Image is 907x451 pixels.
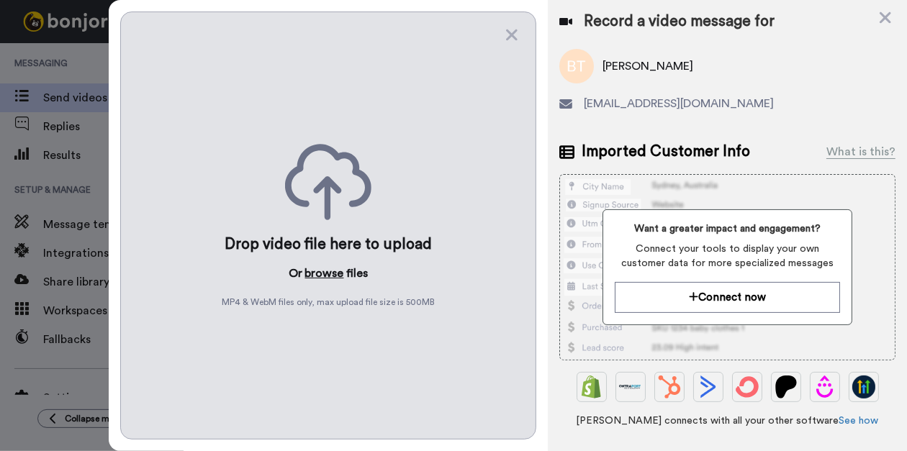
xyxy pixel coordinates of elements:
[615,222,839,236] span: Want a greater impact and engagement?
[222,296,436,308] span: MP4 & WebM files only, max upload file size is 500 MB
[615,242,839,270] span: Connect your tools to display your own customer data for more specialized messages
[305,265,344,282] button: browse
[580,375,603,398] img: Shopify
[697,375,720,398] img: ActiveCampaign
[619,375,642,398] img: Ontraport
[826,143,895,160] div: What is this?
[813,375,836,398] img: Drip
[658,375,681,398] img: Hubspot
[559,414,895,428] span: [PERSON_NAME] connects with all your other software
[225,234,433,255] div: Drop video file here to upload
[615,282,839,313] button: Connect now
[289,265,369,282] p: Or files
[839,416,879,426] a: See how
[852,375,875,398] img: GoHighLevel
[582,141,750,163] span: Imported Customer Info
[584,95,774,112] span: [EMAIL_ADDRESS][DOMAIN_NAME]
[775,375,798,398] img: Patreon
[736,375,759,398] img: ConvertKit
